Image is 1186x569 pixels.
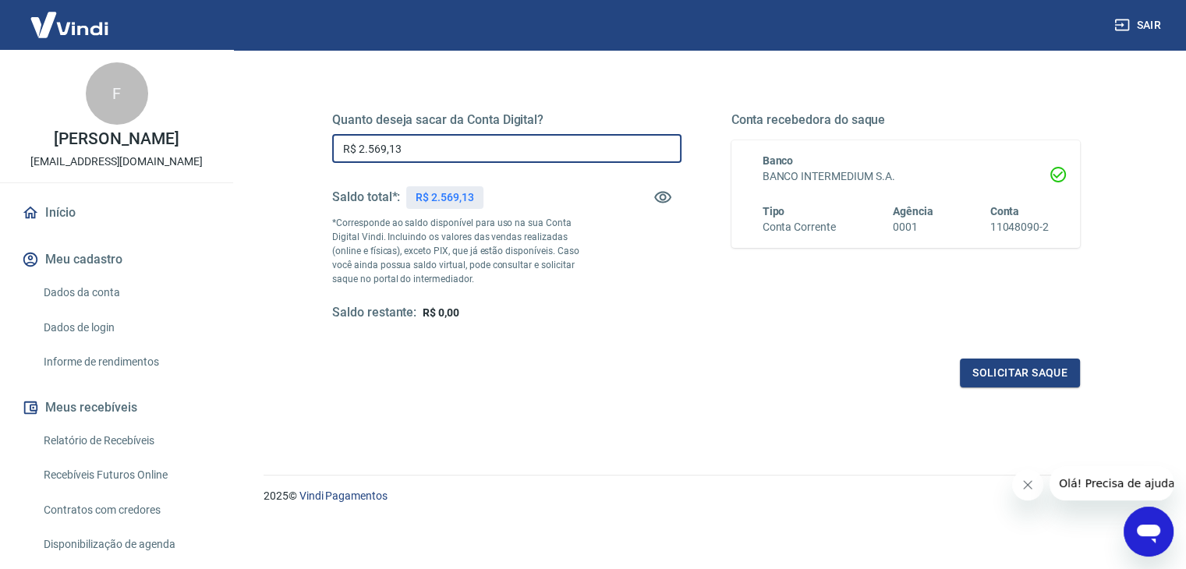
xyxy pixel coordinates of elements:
[332,189,400,205] h5: Saldo total*:
[960,359,1080,387] button: Solicitar saque
[19,196,214,230] a: Início
[893,219,933,235] h6: 0001
[893,205,933,217] span: Agência
[1012,469,1043,500] iframe: Fechar mensagem
[763,219,836,235] h6: Conta Corrente
[416,189,473,206] p: R$ 2.569,13
[30,154,203,170] p: [EMAIL_ADDRESS][DOMAIN_NAME]
[54,131,179,147] p: [PERSON_NAME]
[1124,507,1174,557] iframe: Botão para abrir a janela de mensagens
[264,488,1149,504] p: 2025 ©
[423,306,459,319] span: R$ 0,00
[731,112,1081,128] h5: Conta recebedora do saque
[332,112,682,128] h5: Quanto deseja sacar da Conta Digital?
[37,312,214,344] a: Dados de login
[332,305,416,321] h5: Saldo restante:
[19,242,214,277] button: Meu cadastro
[37,277,214,309] a: Dados da conta
[763,154,794,167] span: Banco
[37,459,214,491] a: Recebíveis Futuros Online
[37,528,214,560] a: Disponibilização de agenda
[19,391,214,425] button: Meus recebíveis
[86,62,148,125] div: F
[1111,11,1167,40] button: Sair
[37,494,214,526] a: Contratos com credores
[763,205,785,217] span: Tipo
[990,219,1049,235] h6: 11048090-2
[37,425,214,457] a: Relatório de Recebíveis
[37,346,214,378] a: Informe de rendimentos
[332,216,594,286] p: *Corresponde ao saldo disponível para uso na sua Conta Digital Vindi. Incluindo os valores das ve...
[1050,466,1174,500] iframe: Mensagem da empresa
[990,205,1019,217] span: Conta
[19,1,120,48] img: Vindi
[9,11,131,23] span: Olá! Precisa de ajuda?
[299,489,388,502] a: Vindi Pagamentos
[763,168,1050,185] h6: BANCO INTERMEDIUM S.A.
